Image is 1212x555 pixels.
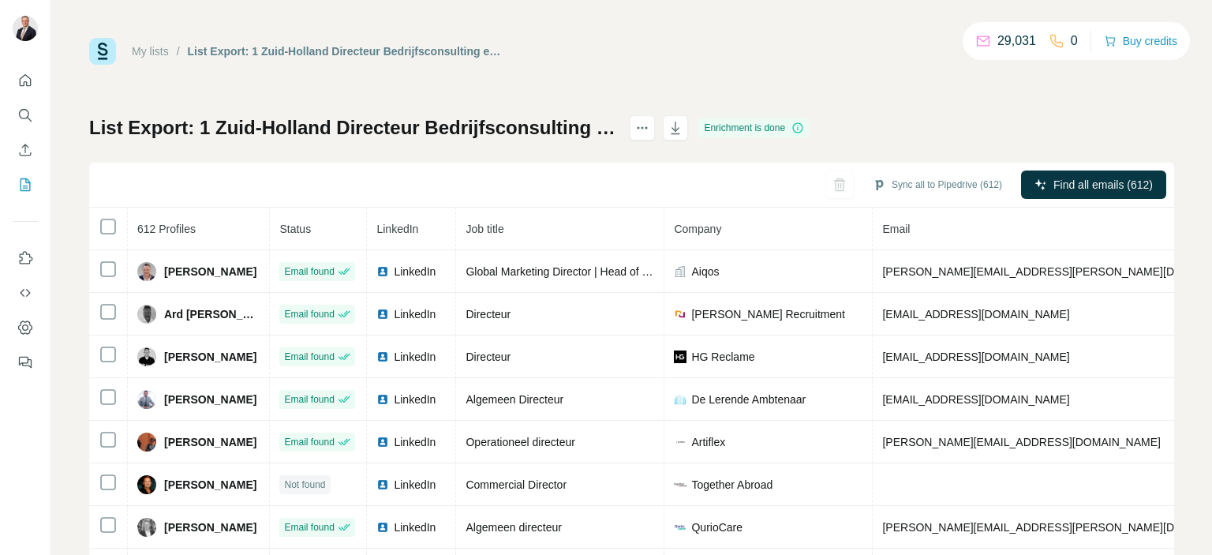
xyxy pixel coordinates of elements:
span: Algemeen directeur [466,521,561,534]
img: Avatar [137,518,156,537]
span: Aiqos [691,264,719,279]
img: LinkedIn logo [376,308,389,321]
span: LinkedIn [394,349,436,365]
button: Sync all to Pipedrive (612) [862,173,1013,197]
span: LinkedIn [394,477,436,493]
img: company-logo [674,436,686,448]
span: Directeur [466,351,511,363]
img: LinkedIn logo [376,436,389,448]
span: Email found [284,307,334,321]
span: [PERSON_NAME] Recruitment [691,306,845,322]
div: List Export: 1 Zuid-Holland Directeur Bedrijfsconsulting en -services - [DATE] 09:12 [188,43,501,59]
span: Email found [284,264,334,279]
img: LinkedIn logo [376,393,389,406]
img: Avatar [137,262,156,281]
span: [EMAIL_ADDRESS][DOMAIN_NAME] [882,308,1069,321]
img: company-logo [674,478,686,491]
span: [PERSON_NAME] [164,349,256,365]
p: 0 [1071,32,1078,51]
img: Avatar [13,16,38,41]
p: 29,031 [997,32,1036,51]
span: Global Marketing Director | Head of ESG [466,265,665,278]
span: Company [674,223,721,235]
span: [PERSON_NAME] [164,519,256,535]
img: company-logo [674,351,686,363]
button: Enrich CSV [13,136,38,164]
span: HG Reclame [691,349,754,365]
span: LinkedIn [394,519,436,535]
span: Commercial Director [466,478,567,491]
span: [PERSON_NAME][EMAIL_ADDRESS][DOMAIN_NAME] [882,436,1160,448]
img: LinkedIn logo [376,521,389,534]
span: LinkedIn [394,306,436,322]
img: LinkedIn logo [376,265,389,278]
button: Feedback [13,348,38,377]
img: company-logo [674,521,686,534]
span: [PERSON_NAME] [164,264,256,279]
img: Avatar [137,347,156,366]
span: Email found [284,520,334,534]
img: Avatar [137,433,156,452]
img: Avatar [137,390,156,409]
button: Use Surfe on LinkedIn [13,244,38,272]
span: Find all emails (612) [1053,177,1153,193]
span: [PERSON_NAME] [164,477,256,493]
span: Job title [466,223,503,235]
span: Ard [PERSON_NAME] [164,306,260,322]
button: actions [630,115,655,141]
img: company-logo [674,393,686,406]
button: My lists [13,171,38,199]
span: Email found [284,392,334,407]
span: LinkedIn [394,264,436,279]
li: / [177,43,180,59]
span: [PERSON_NAME] [164,392,256,407]
a: My lists [132,45,169,58]
span: De Lerende Ambtenaar [691,392,806,407]
img: LinkedIn logo [376,351,389,363]
span: Email found [284,350,334,364]
button: Use Surfe API [13,279,38,307]
button: Quick start [13,66,38,95]
img: company-logo [674,308,686,321]
span: LinkedIn [394,392,436,407]
img: Avatar [137,475,156,494]
span: LinkedIn [394,434,436,450]
span: Email found [284,435,334,449]
span: Together Abroad [691,477,772,493]
span: Directeur [466,308,511,321]
button: Dashboard [13,313,38,342]
button: Search [13,101,38,129]
span: 612 Profiles [137,223,196,235]
button: Find all emails (612) [1021,171,1166,199]
span: Not found [284,478,325,492]
div: Enrichment is done [699,118,809,137]
img: Surfe Logo [89,38,116,65]
span: Algemeen Directeur [466,393,563,406]
span: Status [279,223,311,235]
span: Operationeel directeur [466,436,575,448]
h1: List Export: 1 Zuid-Holland Directeur Bedrijfsconsulting en -services - [DATE] 09:12 [89,115,615,141]
button: Buy credits [1104,30,1177,52]
span: [EMAIL_ADDRESS][DOMAIN_NAME] [882,351,1069,363]
span: Artiflex [691,434,725,450]
img: LinkedIn logo [376,478,389,491]
span: QurioCare [691,519,743,535]
span: LinkedIn [376,223,418,235]
span: [EMAIL_ADDRESS][DOMAIN_NAME] [882,393,1069,406]
span: Email [882,223,910,235]
img: Avatar [137,305,156,324]
span: [PERSON_NAME] [164,434,256,450]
